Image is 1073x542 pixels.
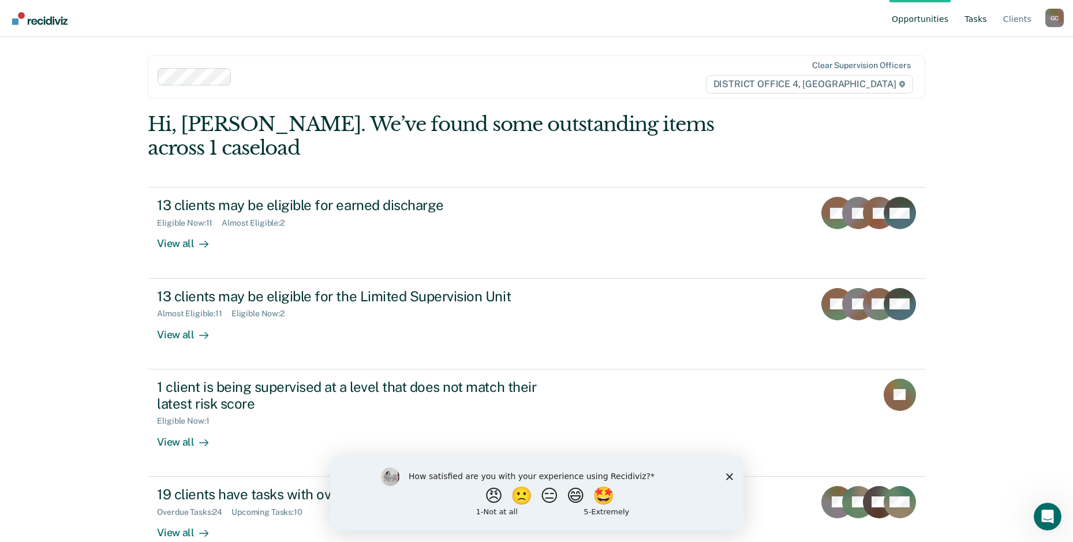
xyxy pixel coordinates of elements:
[157,507,231,517] div: Overdue Tasks : 24
[148,187,925,278] a: 13 clients may be eligible for earned dischargeEligible Now:11Almost Eligible:2View all
[157,197,562,214] div: 13 clients may be eligible for earned discharge
[157,319,222,341] div: View all
[231,507,312,517] div: Upcoming Tasks : 10
[148,113,769,160] div: Hi, [PERSON_NAME]. We’ve found some outstanding items across 1 caseload
[812,61,910,70] div: Clear supervision officers
[1034,503,1061,530] iframe: Intercom live chat
[157,426,222,448] div: View all
[157,517,222,539] div: View all
[222,218,294,228] div: Almost Eligible : 2
[157,486,562,503] div: 19 clients have tasks with overdue or upcoming due dates
[1045,9,1064,27] div: G C
[157,309,231,319] div: Almost Eligible : 11
[330,456,743,530] iframe: Survey by Kim from Recidiviz
[231,309,294,319] div: Eligible Now : 2
[148,279,925,369] a: 13 clients may be eligible for the Limited Supervision UnitAlmost Eligible:11Eligible Now:2View all
[148,369,925,477] a: 1 client is being supervised at a level that does not match their latest risk scoreEligible Now:1...
[157,218,222,228] div: Eligible Now : 11
[157,228,222,251] div: View all
[157,379,562,412] div: 1 client is being supervised at a level that does not match their latest risk score
[157,288,562,305] div: 13 clients may be eligible for the Limited Supervision Unit
[12,12,68,25] img: Recidiviz
[706,75,913,94] span: DISTRICT OFFICE 4, [GEOGRAPHIC_DATA]
[157,416,218,426] div: Eligible Now : 1
[1045,9,1064,27] button: Profile dropdown button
